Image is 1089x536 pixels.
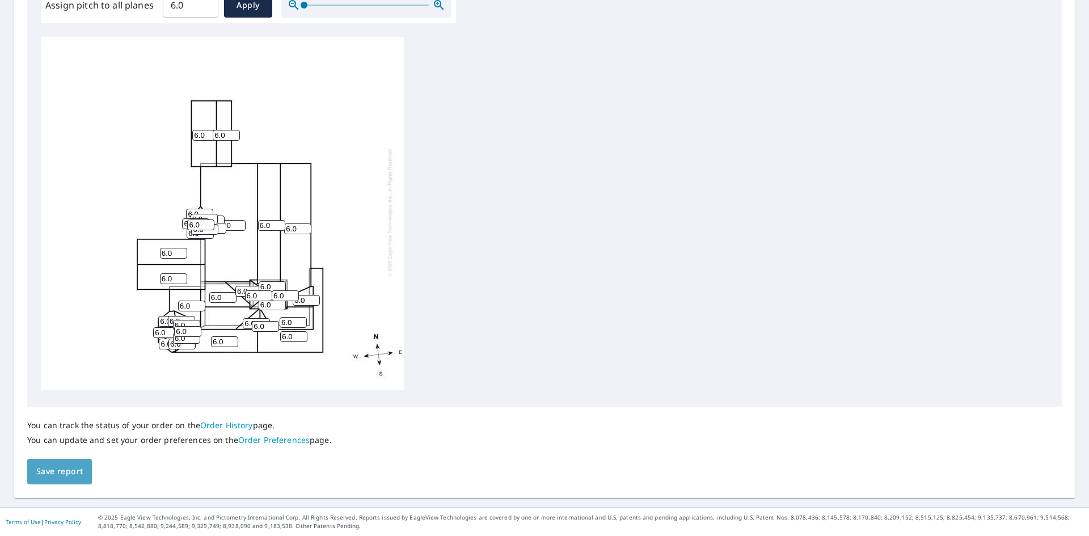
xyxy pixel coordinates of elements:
span: Save report [36,465,83,479]
a: Terms of Use [6,518,41,526]
a: Privacy Policy [44,518,81,526]
p: You can track the status of your order on the page. [27,420,332,431]
p: © 2025 Eagle View Technologies, Inc. and Pictometry International Corp. All Rights Reserved. Repo... [98,513,1083,530]
a: Order Preferences [238,434,310,445]
a: Order History [200,420,253,431]
p: | [6,518,81,525]
p: You can update and set your order preferences on the page. [27,435,332,445]
button: Save report [27,459,92,484]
